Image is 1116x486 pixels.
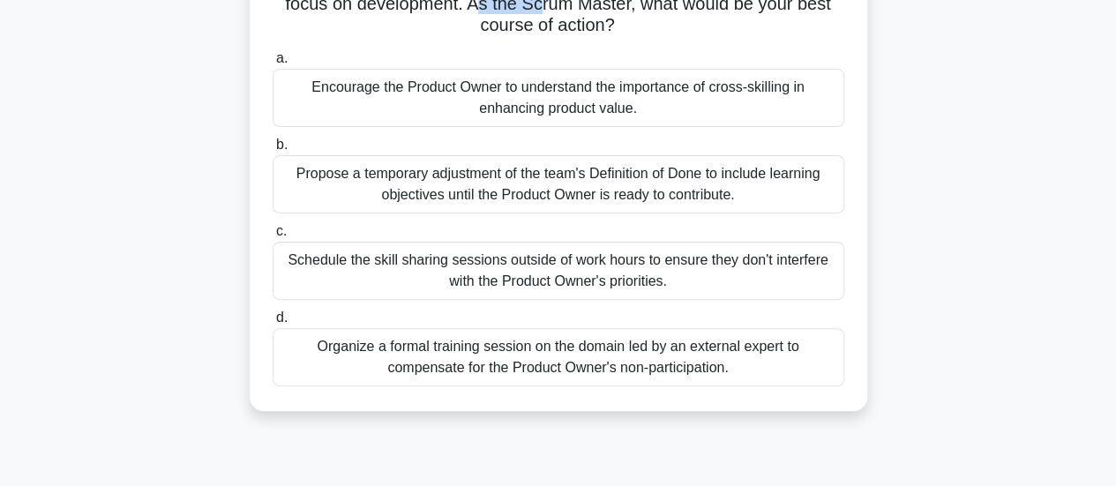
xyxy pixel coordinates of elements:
[276,50,288,65] span: a.
[273,155,844,213] div: Propose a temporary adjustment of the team's Definition of Done to include learning objectives un...
[273,69,844,127] div: Encourage the Product Owner to understand the importance of cross-skilling in enhancing product v...
[276,137,288,152] span: b.
[276,310,288,325] span: d.
[273,242,844,300] div: Schedule the skill sharing sessions outside of work hours to ensure they don't interfere with the...
[273,328,844,386] div: Organize a formal training session on the domain led by an external expert to compensate for the ...
[276,223,287,238] span: c.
